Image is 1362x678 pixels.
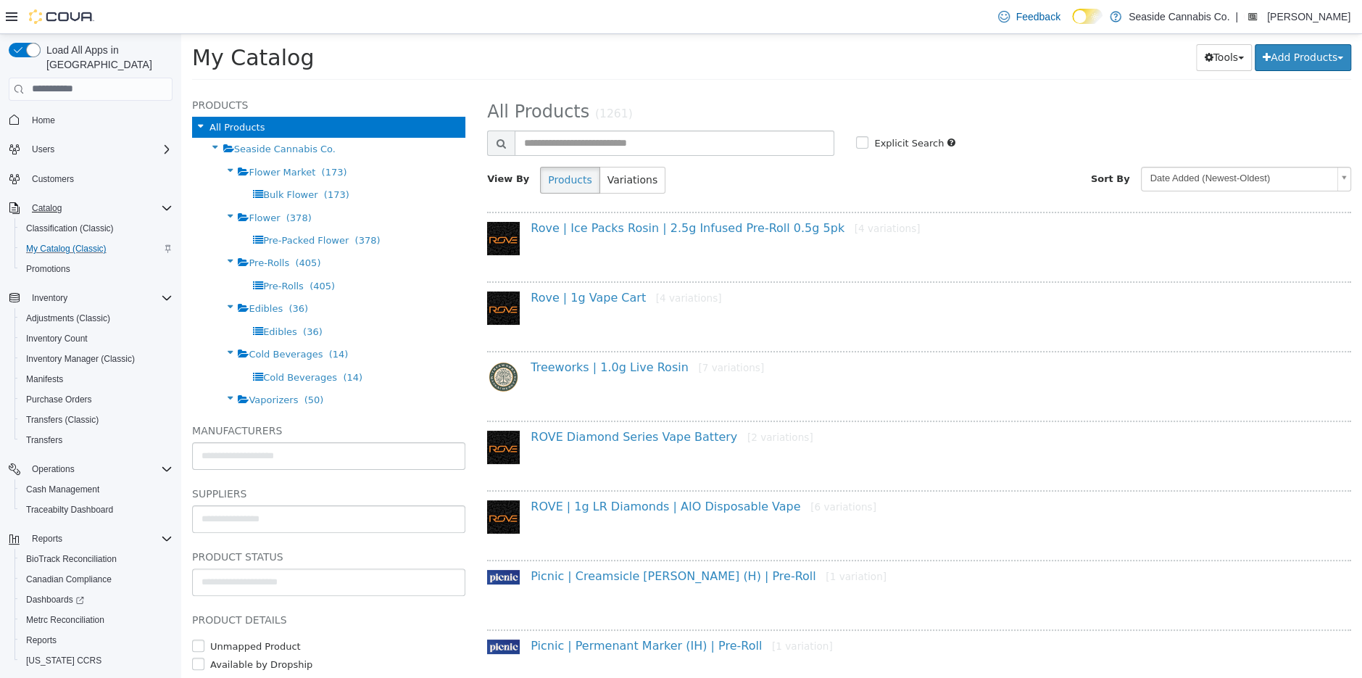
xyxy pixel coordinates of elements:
[11,11,133,36] span: My Catalog
[1244,8,1261,25] div: Mehgan Wieland
[14,308,178,328] button: Adjustments (Classic)
[122,292,141,303] span: (36)
[306,466,339,500] img: 150
[148,315,167,326] span: (14)
[20,591,173,608] span: Dashboards
[82,292,116,303] span: Edibles
[82,201,167,212] span: Pre-Packed Flower
[26,353,135,365] span: Inventory Manager (Classic)
[20,220,173,237] span: Classification (Classic)
[14,369,178,389] button: Manifests
[26,504,113,516] span: Traceabilty Dashboard
[26,484,99,495] span: Cash Management
[107,269,127,280] span: (36)
[20,371,69,388] a: Manifests
[14,259,178,279] button: Promotions
[26,373,63,385] span: Manifests
[67,269,101,280] span: Edibles
[26,263,70,275] span: Promotions
[20,411,173,429] span: Transfers (Classic)
[32,202,62,214] span: Catalog
[20,330,173,347] span: Inventory Count
[67,178,99,189] span: Flower
[566,397,632,409] small: [2 variations]
[26,530,68,547] button: Reports
[1016,9,1060,24] span: Feedback
[32,173,74,185] span: Customers
[26,141,60,158] button: Users
[26,289,73,307] button: Inventory
[306,605,339,620] img: 150
[20,571,173,588] span: Canadian Compliance
[32,463,75,475] span: Operations
[475,258,541,270] small: [4 variations]
[1072,24,1073,25] span: Dark Mode
[25,624,131,638] label: Available by Dropship
[32,144,54,155] span: Users
[14,349,178,369] button: Inventory Manager (Classic)
[14,500,178,520] button: Traceabilty Dashboard
[3,529,178,549] button: Reports
[673,189,739,200] small: [4 variations]
[1074,10,1170,37] button: Add Products
[644,537,705,548] small: [1 variation]
[26,530,173,547] span: Reports
[14,569,178,590] button: Canadian Compliance
[3,109,178,131] button: Home
[20,240,112,257] a: My Catalog (Classic)
[67,223,108,234] span: Pre-Rolls
[67,360,117,371] span: Vaporizers
[349,605,651,619] a: Picnic | Permenant Marker (IH) | Pre-Roll[1 variation]
[1235,8,1238,25] p: |
[11,577,284,595] h5: Product Details
[82,155,136,166] span: Bulk Flower
[26,655,101,666] span: [US_STATE] CCRS
[26,170,173,188] span: Customers
[20,591,90,608] a: Dashboards
[11,388,284,405] h5: Manufacturers
[26,199,173,217] span: Catalog
[26,553,117,565] span: BioTrack Reconciliation
[26,460,173,478] span: Operations
[114,223,139,234] span: (405)
[26,199,67,217] button: Catalog
[143,155,168,166] span: (173)
[20,501,173,518] span: Traceabilty Dashboard
[306,188,339,221] img: 150
[20,652,173,669] span: Washington CCRS
[26,111,173,129] span: Home
[349,535,705,549] a: Picnic | Creamsicle [PERSON_NAME] (H) | Pre-Roll[1 variation]
[162,338,181,349] span: (14)
[14,650,178,671] button: [US_STATE] CCRS
[25,605,120,620] label: Unmapped Product
[20,391,98,408] a: Purchase Orders
[20,411,104,429] a: Transfers (Classic)
[3,139,178,160] button: Users
[20,632,62,649] a: Reports
[14,389,178,410] button: Purchase Orders
[26,112,61,129] a: Home
[26,289,173,307] span: Inventory
[14,479,178,500] button: Cash Management
[20,310,116,327] a: Adjustments (Classic)
[3,168,178,189] button: Customers
[128,247,154,257] span: (405)
[306,536,339,550] img: 150
[306,327,339,359] img: 150
[26,614,104,626] span: Metrc Reconciliation
[82,338,156,349] span: Cold Beverages
[26,594,84,605] span: Dashboards
[1267,8,1350,25] p: [PERSON_NAME]
[14,328,178,349] button: Inventory Count
[26,141,173,158] span: Users
[20,550,123,568] a: BioTrack Reconciliation
[67,133,134,144] span: Flower Market
[306,139,348,150] span: View By
[14,239,178,259] button: My Catalog (Classic)
[67,315,141,326] span: Cold Beverages
[32,115,55,126] span: Home
[20,330,94,347] a: Inventory Count
[14,549,178,569] button: BioTrack Reconciliation
[174,201,199,212] span: (378)
[26,574,112,585] span: Canadian Compliance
